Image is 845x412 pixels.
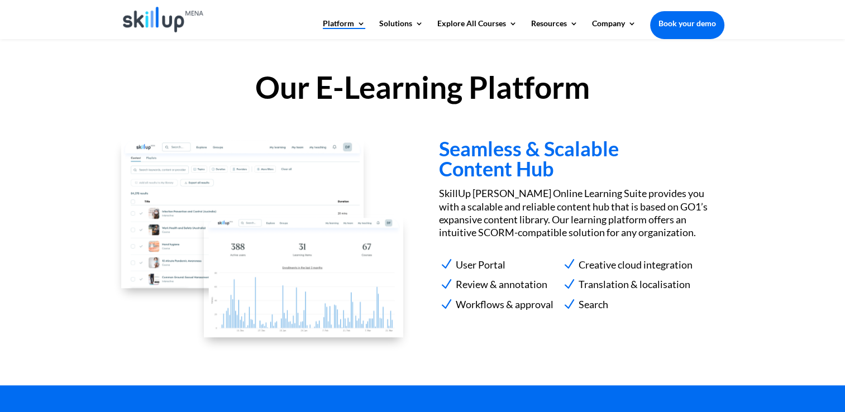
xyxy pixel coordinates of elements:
[121,72,724,108] h2: Our E-Learning Platform
[439,187,724,239] p: SkillUp [PERSON_NAME] Online Learning Suite provides you with a scalable and reliable content hub...
[659,291,845,412] iframe: Chat Widget
[576,256,693,274] span: Creative cloud integration
[203,209,403,332] img: Measure the impact of your L&D initiatives
[439,298,453,312] span: N
[453,276,547,293] span: Review & annotation
[439,277,453,291] span: N
[379,20,423,39] a: Solutions
[453,256,505,274] span: User Portal
[437,20,517,39] a: Explore All Courses
[576,276,690,293] span: Translation & localisation
[592,20,636,39] a: Company
[562,298,576,312] span: N
[323,20,365,39] a: Platform
[123,7,204,32] img: Skillup Mena
[531,20,578,39] a: Resources
[576,296,608,313] span: Search
[650,11,724,36] a: Book your demo
[562,277,576,291] span: N
[439,257,453,271] span: N
[453,296,553,313] span: Workflows & approval
[439,138,724,184] h3: Seamless & Scalable Content Hub
[121,137,364,286] img: Scalable content hub - SkillUp MENA
[562,257,576,271] span: N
